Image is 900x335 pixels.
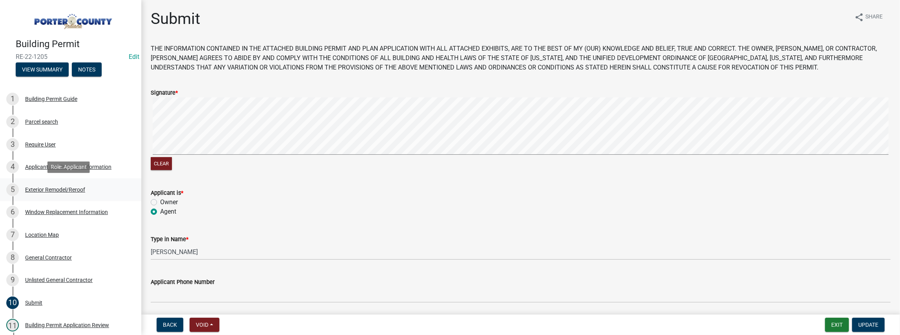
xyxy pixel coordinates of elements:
[6,93,19,105] div: 1
[6,274,19,286] div: 9
[6,251,19,264] div: 8
[151,44,891,72] p: THE INFORMATION CONTAINED IN THE ATTACHED BUILDING PERMIT AND PLAN APPLICATION WITH ALL ATTACHED ...
[151,280,215,285] label: Applicant Phone Number
[190,318,219,332] button: Void
[6,206,19,218] div: 6
[6,319,19,331] div: 11
[16,8,129,30] img: Porter County, Indiana
[16,62,69,77] button: View Summary
[25,142,56,147] div: Require User
[852,318,885,332] button: Update
[25,96,77,102] div: Building Permit Guide
[151,9,200,28] h1: Submit
[6,183,19,196] div: 5
[16,53,126,60] span: RE-22-1205
[157,318,183,332] button: Back
[151,157,172,170] button: Clear
[72,62,102,77] button: Notes
[858,322,878,328] span: Update
[151,90,178,96] label: Signature
[854,13,864,22] i: share
[72,67,102,73] wm-modal-confirm: Notes
[25,187,85,192] div: Exterior Remodel/Reroof
[129,53,139,60] wm-modal-confirm: Edit Application Number
[25,277,93,283] div: Unlisted General Contractor
[25,300,42,306] div: Submit
[160,198,178,207] label: Owner
[825,318,849,332] button: Exit
[25,255,72,260] div: General Contractor
[129,53,139,60] a: Edit
[6,229,19,241] div: 7
[25,232,59,238] div: Location Map
[865,13,883,22] span: Share
[16,38,135,50] h4: Building Permit
[6,138,19,151] div: 3
[47,161,90,173] div: Role: Applicant
[163,322,177,328] span: Back
[6,115,19,128] div: 2
[848,9,889,25] button: shareShare
[6,297,19,309] div: 10
[196,322,208,328] span: Void
[151,190,183,196] label: Applicant is
[16,67,69,73] wm-modal-confirm: Summary
[25,164,111,170] div: Applicant and Property Information
[25,209,108,215] div: Window Replacement Information
[25,322,109,328] div: Building Permit Application Review
[6,161,19,173] div: 4
[25,119,58,124] div: Parcel search
[151,237,188,242] label: Type in Name
[160,207,176,216] label: Agent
